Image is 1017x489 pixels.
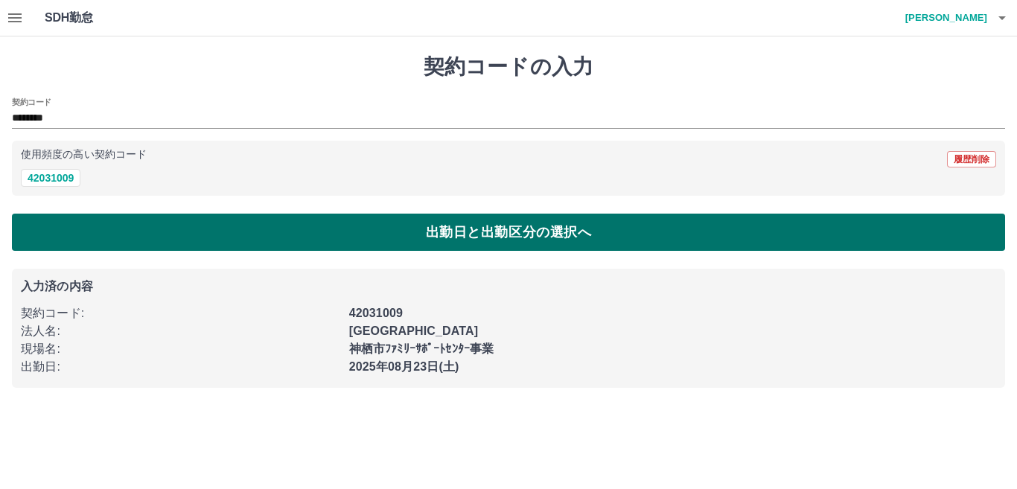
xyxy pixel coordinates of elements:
[21,304,340,322] p: 契約コード :
[12,54,1005,80] h1: 契約コードの入力
[349,342,494,355] b: 神栖市ﾌｧﾐﾘｰｻﾎﾟｰﾄｾﾝﾀｰ事業
[21,281,996,293] p: 入力済の内容
[12,96,51,108] h2: 契約コード
[21,169,80,187] button: 42031009
[947,151,996,167] button: 履歴削除
[21,358,340,376] p: 出勤日 :
[12,214,1005,251] button: 出勤日と出勤区分の選択へ
[21,150,147,160] p: 使用頻度の高い契約コード
[21,322,340,340] p: 法人名 :
[349,325,479,337] b: [GEOGRAPHIC_DATA]
[349,307,403,319] b: 42031009
[21,340,340,358] p: 現場名 :
[349,360,459,373] b: 2025年08月23日(土)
